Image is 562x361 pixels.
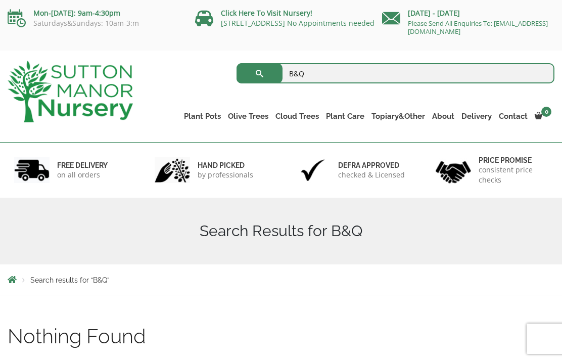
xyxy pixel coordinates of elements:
[57,170,108,180] p: on all orders
[8,326,554,347] h1: Nothing Found
[479,156,548,165] h6: Price promise
[155,157,190,183] img: 2.jpg
[224,109,272,123] a: Olive Trees
[382,7,554,19] p: [DATE] - [DATE]
[237,63,554,83] input: Search...
[221,8,312,18] a: Click Here To Visit Nursery!
[436,155,471,186] img: 4.jpg
[458,109,495,123] a: Delivery
[429,109,458,123] a: About
[221,18,374,28] a: [STREET_ADDRESS] No Appointments needed
[8,61,133,122] img: logo
[14,157,50,183] img: 1.jpg
[272,109,322,123] a: Cloud Trees
[368,109,429,123] a: Topiary&Other
[198,161,253,170] h6: hand picked
[8,19,180,27] p: Saturdays&Sundays: 10am-3:m
[531,109,554,123] a: 0
[8,276,554,284] nav: Breadcrumbs
[8,222,554,240] h1: Search Results for B&Q
[57,161,108,170] h6: FREE DELIVERY
[338,170,405,180] p: checked & Licensed
[30,276,109,284] span: Search results for “B&Q”
[495,109,531,123] a: Contact
[541,107,551,117] span: 0
[479,165,548,185] p: consistent price checks
[322,109,368,123] a: Plant Care
[180,109,224,123] a: Plant Pots
[8,7,180,19] p: Mon-[DATE]: 9am-4:30pm
[408,19,548,36] a: Please Send All Enquiries To: [EMAIL_ADDRESS][DOMAIN_NAME]
[338,161,405,170] h6: Defra approved
[295,157,331,183] img: 3.jpg
[198,170,253,180] p: by professionals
